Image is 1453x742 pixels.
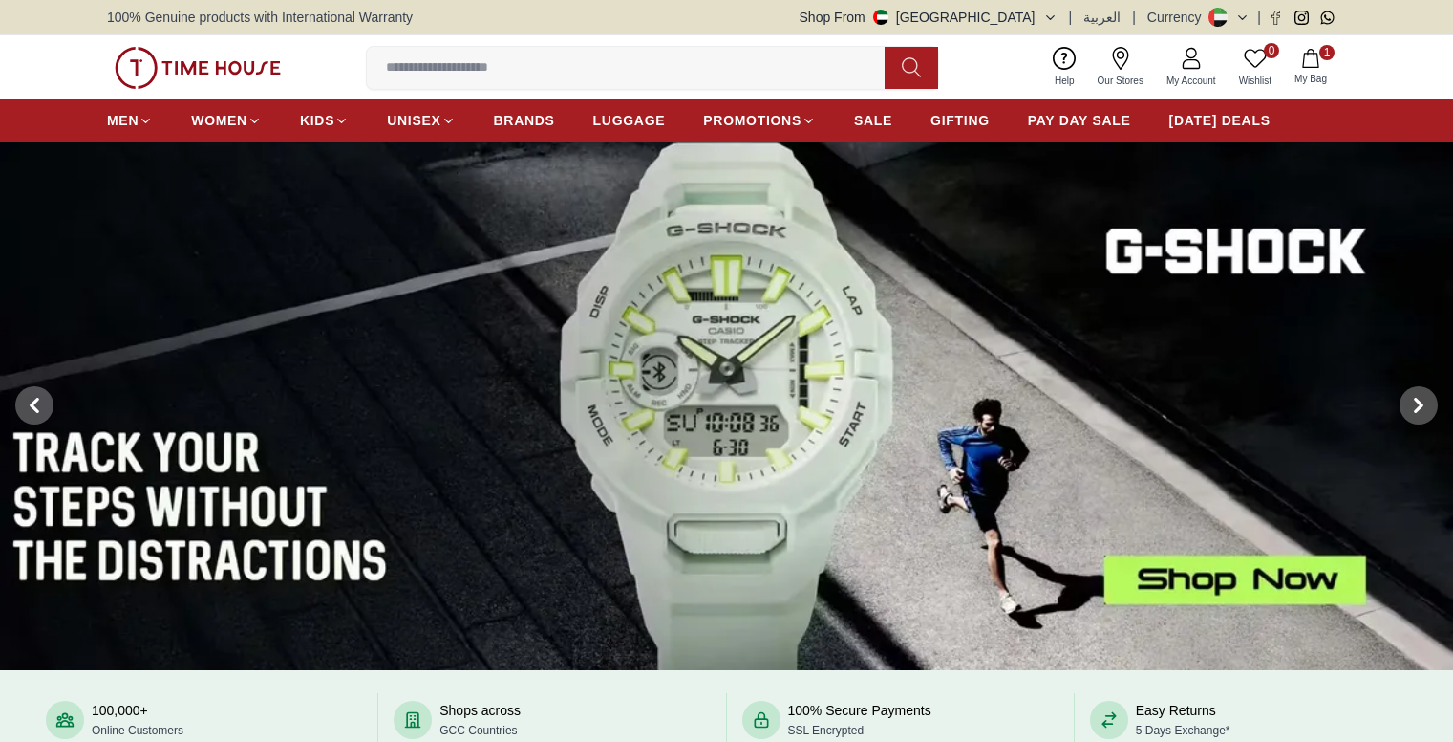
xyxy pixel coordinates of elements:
a: Instagram [1294,11,1309,25]
span: My Bag [1287,72,1335,86]
a: Help [1043,43,1086,92]
span: 5 Days Exchange* [1136,724,1230,737]
a: Our Stores [1086,43,1155,92]
button: العربية [1083,8,1121,27]
span: LUGGAGE [593,111,666,130]
a: SALE [854,103,892,138]
span: [DATE] DEALS [1169,111,1271,130]
a: LUGGAGE [593,103,666,138]
a: [DATE] DEALS [1169,103,1271,138]
span: Online Customers [92,724,183,737]
a: PROMOTIONS [703,103,816,138]
span: My Account [1159,74,1224,88]
span: | [1132,8,1136,27]
span: | [1069,8,1073,27]
div: Currency [1147,8,1209,27]
span: 1 [1319,45,1335,60]
a: PAY DAY SALE [1028,103,1131,138]
a: MEN [107,103,153,138]
a: Whatsapp [1320,11,1335,25]
div: Shops across [439,701,521,739]
span: PROMOTIONS [703,111,801,130]
button: Shop From[GEOGRAPHIC_DATA] [800,8,1058,27]
span: Our Stores [1090,74,1151,88]
span: SSL Encrypted [788,724,865,737]
span: UNISEX [387,111,440,130]
div: Easy Returns [1136,701,1230,739]
span: GCC Countries [439,724,517,737]
span: | [1257,8,1261,27]
a: BRANDS [494,103,555,138]
span: SALE [854,111,892,130]
span: 0 [1264,43,1279,58]
a: Facebook [1269,11,1283,25]
img: United Arab Emirates [873,10,888,25]
span: PAY DAY SALE [1028,111,1131,130]
span: Help [1047,74,1082,88]
button: 1My Bag [1283,45,1338,90]
div: 100% Secure Payments [788,701,931,739]
span: WOMEN [191,111,247,130]
a: UNISEX [387,103,455,138]
span: KIDS [300,111,334,130]
img: ... [115,47,281,89]
span: 100% Genuine products with International Warranty [107,8,413,27]
a: KIDS [300,103,349,138]
span: Wishlist [1231,74,1279,88]
a: GIFTING [930,103,990,138]
div: 100,000+ [92,701,183,739]
span: MEN [107,111,139,130]
span: GIFTING [930,111,990,130]
span: BRANDS [494,111,555,130]
a: 0Wishlist [1228,43,1283,92]
a: WOMEN [191,103,262,138]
